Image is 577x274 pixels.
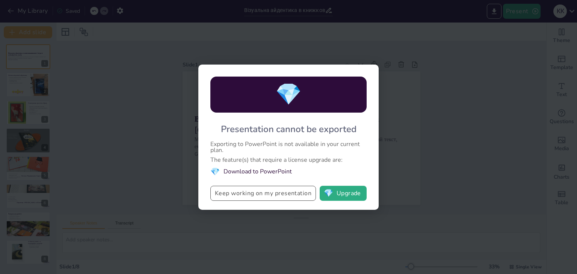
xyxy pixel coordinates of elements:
[210,167,220,177] span: diamond
[320,186,367,201] button: diamondUpgrade
[324,190,333,197] span: diamond
[221,123,356,135] div: Presentation cannot be exported
[210,141,367,153] div: Exporting to PowerPoint is not available in your current plan.
[210,186,316,201] button: Keep working on my presentation
[275,80,302,109] span: diamond
[210,157,367,163] div: The feature(s) that require a license upgrade are:
[210,167,367,177] li: Download to PowerPoint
